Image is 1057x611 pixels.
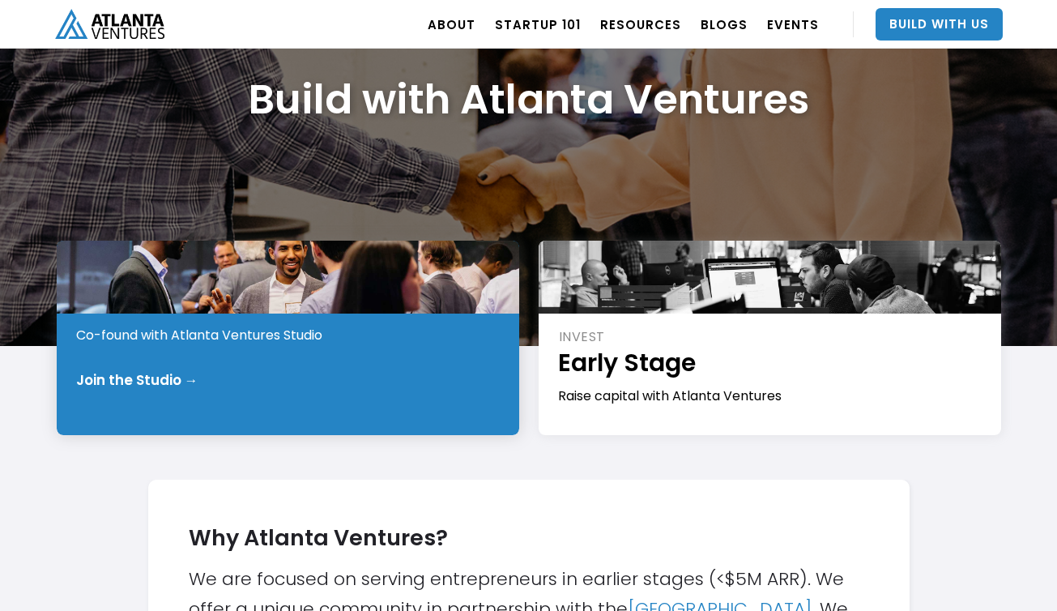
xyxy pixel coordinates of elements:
[249,75,809,124] h1: Build with Atlanta Ventures
[767,2,819,47] a: EVENTS
[495,2,581,47] a: Startup 101
[558,387,983,405] div: Raise capital with Atlanta Ventures
[189,523,448,553] strong: Why Atlanta Ventures?
[559,328,983,346] div: INVEST
[539,241,1001,435] a: INVESTEarly StageRaise capital with Atlanta Ventures
[600,2,681,47] a: RESOURCES
[876,8,1003,41] a: Build With Us
[428,2,475,47] a: ABOUT
[76,372,198,388] div: Join the Studio →
[76,285,501,318] h1: Pre-Idea
[558,346,983,379] h1: Early Stage
[57,241,519,435] a: STARTPre-IdeaCo-found with Atlanta Ventures StudioJoin the Studio →
[76,327,501,344] div: Co-found with Atlanta Ventures Studio
[701,2,748,47] a: BLOGS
